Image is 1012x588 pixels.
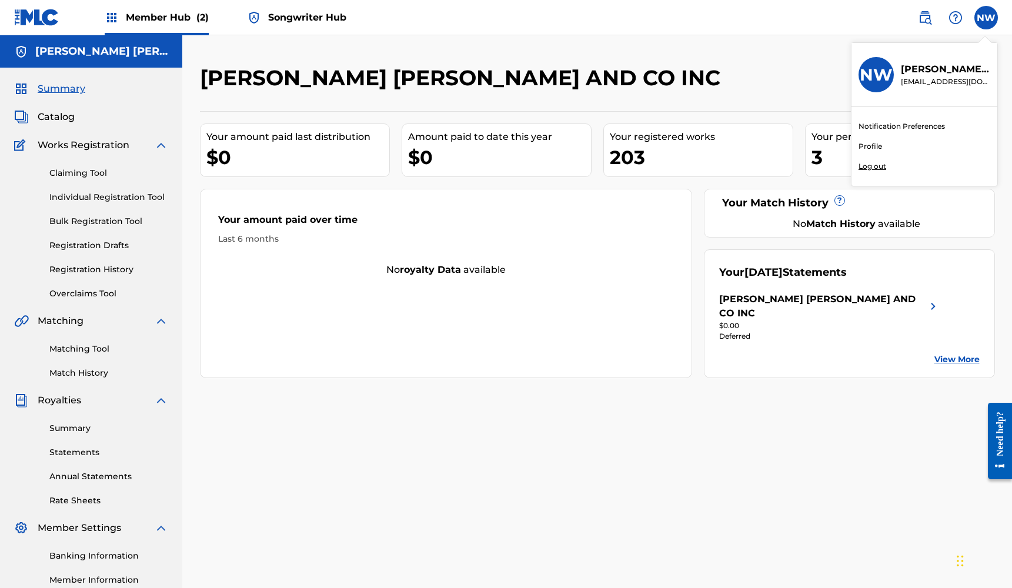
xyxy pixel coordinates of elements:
[926,292,940,320] img: right chevron icon
[913,6,937,29] a: Public Search
[859,141,882,152] a: Profile
[35,45,168,58] h5: SHAPIRO BERNSTEIN AND CO INC
[38,521,121,535] span: Member Settings
[49,574,168,586] a: Member Information
[105,11,119,25] img: Top Rightsholders
[977,11,996,25] span: NW
[38,314,84,328] span: Matching
[38,82,85,96] span: Summary
[14,82,85,96] a: SummarySummary
[49,367,168,379] a: Match History
[200,65,726,91] h2: [PERSON_NAME] [PERSON_NAME] AND CO INC
[14,138,29,152] img: Works Registration
[400,264,461,275] strong: royalty data
[201,263,692,277] div: No available
[948,11,963,25] img: help
[744,266,783,279] span: [DATE]
[49,191,168,203] a: Individual Registration Tool
[206,130,389,144] div: Your amount paid last distribution
[218,213,674,233] div: Your amount paid over time
[734,217,980,231] div: No available
[719,195,980,211] div: Your Match History
[206,144,389,171] div: $0
[218,233,674,245] div: Last 6 months
[38,138,129,152] span: Works Registration
[126,11,209,24] span: Member Hub
[49,343,168,355] a: Matching Tool
[154,393,168,407] img: expand
[154,314,168,328] img: expand
[719,320,940,331] div: $0.00
[49,263,168,276] a: Registration History
[835,196,844,205] span: ?
[408,130,591,144] div: Amount paid to date this year
[14,393,28,407] img: Royalties
[934,353,980,366] a: View More
[38,110,75,124] span: Catalog
[49,422,168,435] a: Summary
[610,130,793,144] div: Your registered works
[719,292,940,342] a: [PERSON_NAME] [PERSON_NAME] AND CO INCright chevron icon$0.00Deferred
[719,265,847,280] div: Your Statements
[14,521,28,535] img: Member Settings
[268,11,346,24] span: Songwriter Hub
[154,138,168,152] img: expand
[196,12,209,23] span: (2)
[38,393,81,407] span: Royalties
[806,218,876,229] strong: Match History
[859,121,945,132] a: Notification Preferences
[14,110,28,124] img: Catalog
[14,9,59,26] img: MLC Logo
[247,11,261,25] img: Top Rightsholder
[719,292,926,320] div: [PERSON_NAME] [PERSON_NAME] AND CO INC
[49,550,168,562] a: Banking Information
[974,6,998,29] div: User Menu
[610,144,793,171] div: 203
[14,82,28,96] img: Summary
[49,288,168,300] a: Overclaims Tool
[811,130,994,144] div: Your pending works
[49,167,168,179] a: Claiming Tool
[979,393,1012,490] iframe: Resource Center
[49,215,168,228] a: Bulk Registration Tool
[953,532,1012,588] iframe: Chat Widget
[14,45,28,59] img: Accounts
[408,144,591,171] div: $0
[901,62,990,76] p: Nicholas Williams
[957,543,964,579] div: Drag
[859,161,886,172] p: Log out
[49,495,168,507] a: Rate Sheets
[918,11,932,25] img: search
[14,314,29,328] img: Matching
[901,76,990,87] p: nickwilliams.ny@gmail.com
[14,110,75,124] a: CatalogCatalog
[49,470,168,483] a: Annual Statements
[719,331,940,342] div: Deferred
[49,239,168,252] a: Registration Drafts
[811,144,994,171] div: 3
[49,446,168,459] a: Statements
[154,521,168,535] img: expand
[860,65,893,85] h3: NW
[944,6,967,29] div: Help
